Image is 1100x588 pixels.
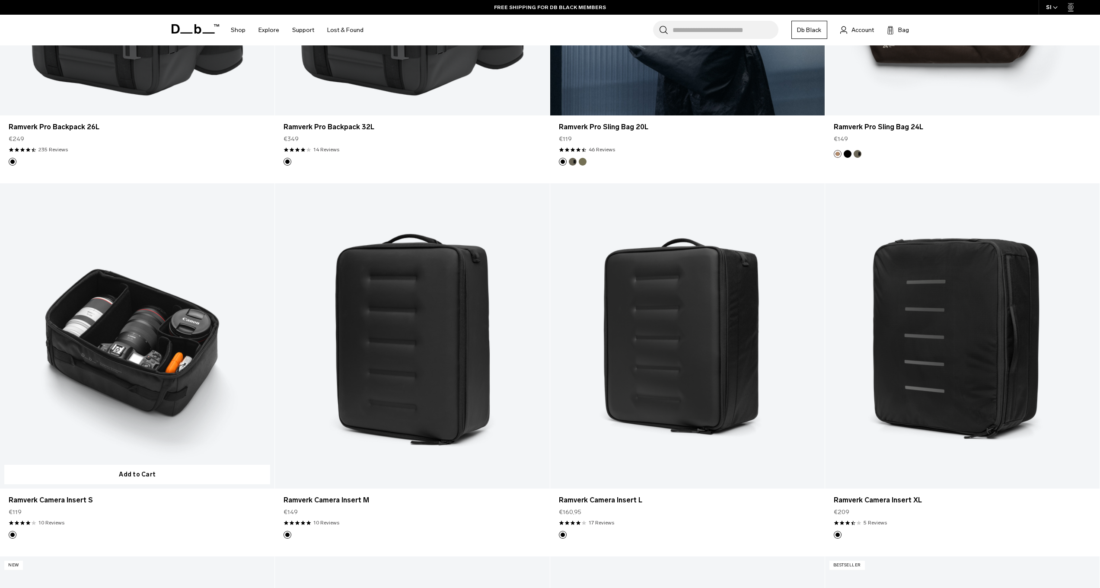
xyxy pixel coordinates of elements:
button: Black Out [559,158,567,166]
a: Ramverk Pro Sling Bag 24L [834,122,1091,132]
a: Explore [258,15,279,45]
button: Black Out [9,158,16,166]
a: Ramverk Camera Insert XL [825,183,1100,489]
button: Bag [887,25,909,35]
span: Account [851,26,874,35]
a: Shop [231,15,246,45]
a: 14 reviews [313,146,339,153]
button: Espresso [834,150,842,158]
span: €249 [9,134,24,144]
a: 10 reviews [38,519,64,527]
span: €119 [559,134,572,144]
a: Ramverk Pro Sling Bag 20L [559,122,816,132]
span: €349 [284,134,299,144]
span: €149 [834,134,848,144]
span: €160,95 [559,508,581,517]
button: Forest Green [569,158,577,166]
a: Ramverk Pro Backpack 26L [9,122,266,132]
a: 10 reviews [313,519,339,527]
a: 17 reviews [589,519,614,527]
a: Ramverk Pro Backpack 32L [284,122,541,132]
a: Ramverk Camera Insert S [9,495,266,505]
a: Ramverk Camera Insert XL [834,495,1091,505]
a: Ramverk Camera Insert L [550,183,825,489]
span: Bag [898,26,909,35]
a: Ramverk Camera Insert L [559,495,816,505]
button: Black Out [834,531,842,539]
a: 235 reviews [38,146,68,153]
span: €119 [9,508,22,517]
a: Support [292,15,314,45]
a: FREE SHIPPING FOR DB BLACK MEMBERS [494,3,606,11]
a: Account [840,25,874,35]
p: New [4,561,23,570]
span: €209 [834,508,849,517]
a: Ramverk Camera Insert M [275,183,549,489]
nav: Main Navigation [224,15,370,45]
p: Bestseller [829,561,865,570]
span: €149 [284,508,298,517]
button: Mash Green [579,158,587,166]
button: Forest Green [854,150,861,158]
a: Db Black [791,21,827,39]
a: Lost & Found [327,15,363,45]
a: 46 reviews [589,146,615,153]
button: Black Out [284,158,291,166]
a: Ramverk Camera Insert M [284,495,541,505]
button: Add to Cart [4,465,270,484]
button: Black Out [284,531,291,539]
a: 5 reviews [864,519,887,527]
button: Black Out [9,531,16,539]
button: Black Out [844,150,851,158]
button: Black Out [559,531,567,539]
